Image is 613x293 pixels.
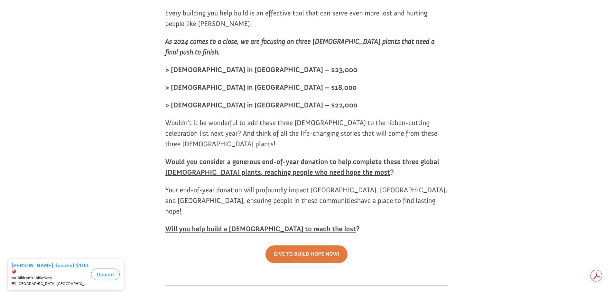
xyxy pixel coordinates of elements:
b: > [DEMOGRAPHIC_DATA] in [GEOGRAPHIC_DATA] – $22,000 [165,101,358,109]
b: > [DEMOGRAPHIC_DATA] in [GEOGRAPHIC_DATA] – $23,000 [165,65,358,74]
i: As 2024 comes to a close, we are focusing on three [DEMOGRAPHIC_DATA] plants that need a final pu... [165,37,435,56]
a: Give To Build Hope Now! [265,245,347,263]
button: Donate [91,13,120,24]
b: ? [390,168,394,177]
b: ? [165,224,360,233]
div: to [12,20,88,24]
strong: Children's Initiatives [15,20,52,24]
div: [PERSON_NAME] donated $100 [12,6,88,19]
b: Would you consider a generous end-of-year donation to help complete these three global [DEMOGRAPH... [165,157,439,177]
span: [GEOGRAPHIC_DATA] , [GEOGRAPHIC_DATA] [17,26,88,30]
span: Your end-of-year donation will profoundly impact [GEOGRAPHIC_DATA], [GEOGRAPHIC_DATA], and [GEOGR... [165,186,447,205]
span: Wouldn’t it be wonderful to add these three [DEMOGRAPHIC_DATA] to the ribbon-cutting celebration ... [165,118,438,148]
img: US.png [12,26,16,30]
span: Every building you help build is an effective tool that can serve even more lost and hurting peop... [165,9,428,28]
span: Will you help build a [DEMOGRAPHIC_DATA] to reach the lost [165,224,356,233]
img: emoji balloon [12,14,17,19]
b: > [DEMOGRAPHIC_DATA] in [GEOGRAPHIC_DATA] – $18,000 [165,83,357,92]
